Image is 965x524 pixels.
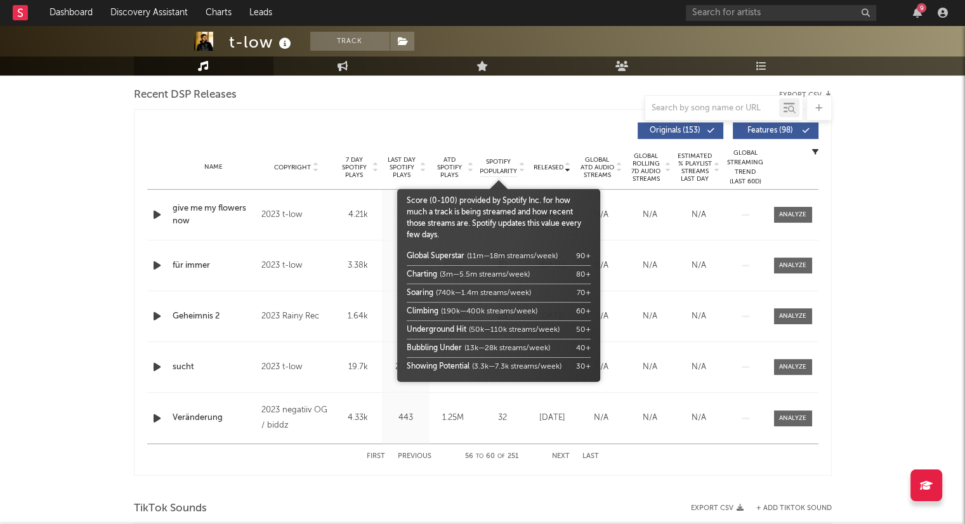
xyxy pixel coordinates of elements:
[534,164,563,171] span: Released
[407,308,438,315] span: Climbing
[638,122,723,139] button: Originals(153)
[580,412,622,424] div: N/A
[678,259,720,272] div: N/A
[274,164,311,171] span: Copyright
[629,259,671,272] div: N/A
[407,363,469,370] span: Showing Potential
[261,258,331,273] div: 2023 t-low
[678,310,720,323] div: N/A
[629,361,671,374] div: N/A
[385,412,426,424] div: 443
[629,209,671,221] div: N/A
[338,156,371,179] span: 7 Day Spotify Plays
[441,308,537,315] span: (190k—400k streams/week)
[686,5,876,21] input: Search for artists
[229,32,294,53] div: t-low
[261,360,331,375] div: 2023 t-low
[385,209,426,221] div: 603
[741,127,799,134] span: Features ( 98 )
[407,195,591,376] div: Score (0-100) provided by Spotify Inc. for how much a track is being streamed and how recent thos...
[457,449,527,464] div: 56 60 251
[497,454,505,459] span: of
[531,412,574,424] div: [DATE]
[480,157,517,176] span: Spotify Popularity
[310,32,390,51] button: Track
[476,454,483,459] span: to
[480,412,525,424] div: 32
[733,122,818,139] button: Features(98)
[580,361,622,374] div: N/A
[472,363,561,370] span: (3.3k—7.3k streams/week)
[629,412,671,424] div: N/A
[134,88,237,103] span: Recent DSP Releases
[407,289,433,297] span: Soaring
[576,361,591,372] div: 30 +
[580,310,622,323] div: N/A
[338,310,379,323] div: 1.64k
[645,103,779,114] input: Search by song name or URL
[433,412,474,424] div: 1.25M
[385,259,426,272] div: 629
[173,162,256,172] div: Name
[576,343,591,354] div: 40 +
[576,251,591,262] div: 90 +
[173,310,256,323] a: Geheimnis 2
[398,453,431,460] button: Previous
[678,152,712,183] span: Estimated % Playlist Streams Last Day
[691,504,744,512] button: Export CSV
[440,271,530,278] span: (3m—5.5m streams/week)
[576,306,591,317] div: 60 +
[552,453,570,460] button: Next
[338,361,379,374] div: 19.7k
[173,202,256,227] a: give me my flowers now
[173,361,256,374] a: sucht
[580,156,615,179] span: Global ATD Audio Streams
[338,259,379,272] div: 3.38k
[385,310,426,323] div: 216
[582,453,599,460] button: Last
[779,91,832,99] button: Export CSV
[464,344,550,352] span: (13k—28k streams/week)
[678,412,720,424] div: N/A
[576,324,591,336] div: 50 +
[436,289,531,297] span: (740k—1.4m streams/week)
[261,309,331,324] div: 2023 Rainy Rec
[467,252,558,260] span: (11m—18m streams/week)
[261,403,331,433] div: 2023 negatiiv OG / biddz
[580,259,622,272] div: N/A
[433,156,466,179] span: ATD Spotify Plays
[173,259,256,272] a: für immer
[367,453,385,460] button: First
[469,326,560,334] span: (50k—110k streams/week)
[134,501,207,516] span: TikTok Sounds
[576,269,591,280] div: 80 +
[385,361,426,374] div: 2.82k
[726,148,765,187] div: Global Streaming Trend (Last 60D)
[173,412,256,424] a: Veränderung
[744,505,832,512] button: + Add TikTok Sound
[261,207,331,223] div: 2023 t-low
[580,209,622,221] div: N/A
[917,3,926,13] div: 9
[338,412,379,424] div: 4.33k
[407,344,462,352] span: Bubbling Under
[407,252,464,260] span: Global Superstar
[629,310,671,323] div: N/A
[629,152,664,183] span: Global Rolling 7D Audio Streams
[577,287,591,299] div: 70 +
[678,209,720,221] div: N/A
[385,156,419,179] span: Last Day Spotify Plays
[678,361,720,374] div: N/A
[913,8,922,18] button: 9
[756,505,832,512] button: + Add TikTok Sound
[407,326,466,334] span: Underground Hit
[407,271,437,278] span: Charting
[338,209,379,221] div: 4.21k
[646,127,704,134] span: Originals ( 153 )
